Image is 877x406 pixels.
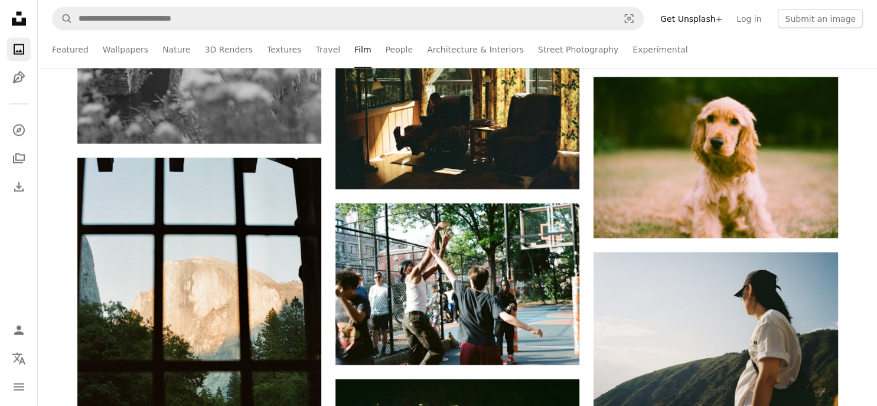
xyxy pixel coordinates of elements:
a: Home — Unsplash [7,7,31,33]
button: Submit an image [778,9,863,28]
a: Experimental [633,31,687,68]
a: A golden cocker spaniel dog sits on grass. [594,152,837,163]
button: Menu [7,375,31,399]
a: Street Photography [538,31,618,68]
img: A golden cocker spaniel dog sits on grass. [594,77,837,239]
img: Person relaxing in a recliner by the window. [335,27,579,189]
a: Architecture & Interiors [427,31,524,68]
a: Get Unsplash+ [653,9,729,28]
a: Featured [52,31,89,68]
a: Log in / Sign up [7,319,31,342]
a: Travel [315,31,340,68]
a: Download History [7,175,31,199]
a: Explore [7,119,31,142]
a: 3D Renders [205,31,253,68]
a: Mountain peak seen through a window at sunset [77,336,321,346]
button: Search Unsplash [53,8,73,30]
a: Woman in hat looks at mountains under clear sky [594,329,837,339]
a: Wallpapers [103,31,148,68]
a: Photos [7,38,31,61]
a: People [386,31,413,68]
button: Language [7,347,31,371]
a: Log in [729,9,768,28]
a: Nature [162,31,190,68]
img: photo-1749471146101-5cd9577b4629 [335,204,579,365]
a: View the photo by Bradley Andrews [335,279,579,289]
button: Visual search [615,8,643,30]
a: Textures [267,31,302,68]
form: Find visuals sitewide [52,7,644,31]
a: Collections [7,147,31,171]
a: Illustrations [7,66,31,90]
a: Person relaxing in a recliner by the window. [335,103,579,113]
